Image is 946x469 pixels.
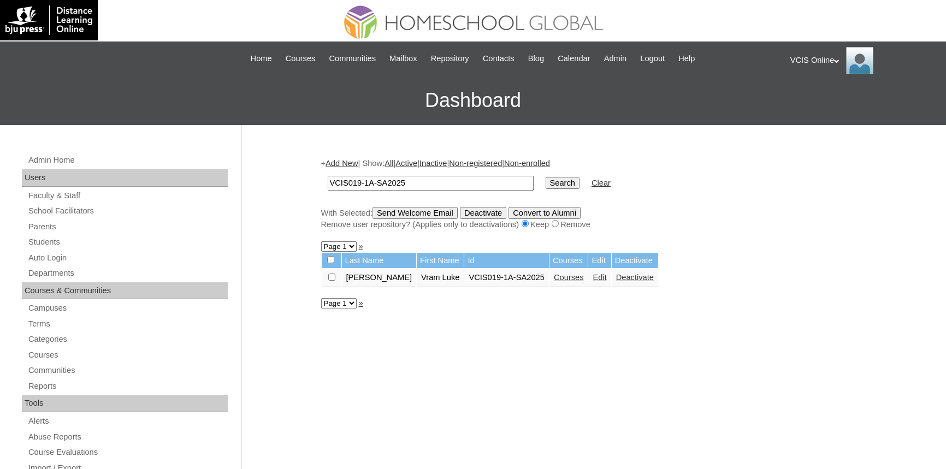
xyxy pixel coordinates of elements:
[359,299,363,307] a: »
[245,52,277,65] a: Home
[449,159,502,168] a: Non-registered
[321,219,862,230] div: Remove user repository? (Applies only to deactivations) Keep Remove
[27,430,228,444] a: Abuse Reports
[286,52,316,65] span: Courses
[431,52,469,65] span: Repository
[464,253,549,269] td: Id
[558,52,590,65] span: Calendar
[329,52,376,65] span: Communities
[483,52,515,65] span: Contacts
[640,52,665,65] span: Logout
[323,52,381,65] a: Communities
[27,204,228,218] a: School Facilitators
[592,179,611,187] a: Clear
[385,159,393,168] a: All
[27,414,228,428] a: Alerts
[599,52,632,65] a: Admin
[22,169,228,187] div: Users
[417,269,464,287] td: Vram Luke
[27,364,228,377] a: Communities
[27,317,228,331] a: Terms
[373,207,458,219] input: Send Welcome Email
[321,158,862,230] div: + | Show: | | | |
[22,282,228,300] div: Courses & Communities
[460,207,506,219] input: Deactivate
[389,52,417,65] span: Mailbox
[504,159,550,168] a: Non-enrolled
[395,159,417,168] a: Active
[5,76,941,125] h3: Dashboard
[27,251,228,265] a: Auto Login
[616,273,654,282] a: Deactivate
[27,235,228,249] a: Students
[549,253,588,269] td: Courses
[27,153,228,167] a: Admin Home
[593,273,606,282] a: Edit
[342,253,417,269] td: Last Name
[635,52,670,65] a: Logout
[528,52,544,65] span: Blog
[326,159,358,168] a: Add New
[425,52,475,65] a: Repository
[509,207,581,219] input: Convert to Alumni
[546,177,580,189] input: Search
[523,52,549,65] a: Blog
[342,269,417,287] td: [PERSON_NAME]
[27,301,228,315] a: Campuses
[321,207,862,230] div: With Selected:
[27,379,228,393] a: Reports
[27,189,228,203] a: Faculty & Staff
[673,52,700,65] a: Help
[27,220,228,234] a: Parents
[27,446,228,459] a: Course Evaluations
[328,176,534,191] input: Search
[27,266,228,280] a: Departments
[417,253,464,269] td: First Name
[5,5,92,35] img: logo-white.png
[846,47,873,74] img: VCIS Online Admin
[280,52,321,65] a: Courses
[27,348,228,362] a: Courses
[477,52,520,65] a: Contacts
[552,52,595,65] a: Calendar
[790,47,935,74] div: VCIS Online
[588,253,611,269] td: Edit
[464,269,549,287] td: VCIS019-1A-SA2025
[419,159,447,168] a: Inactive
[604,52,627,65] span: Admin
[384,52,423,65] a: Mailbox
[359,242,363,251] a: »
[27,333,228,346] a: Categories
[612,253,658,269] td: Deactivate
[554,273,584,282] a: Courses
[251,52,272,65] span: Home
[22,395,228,412] div: Tools
[678,52,695,65] span: Help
